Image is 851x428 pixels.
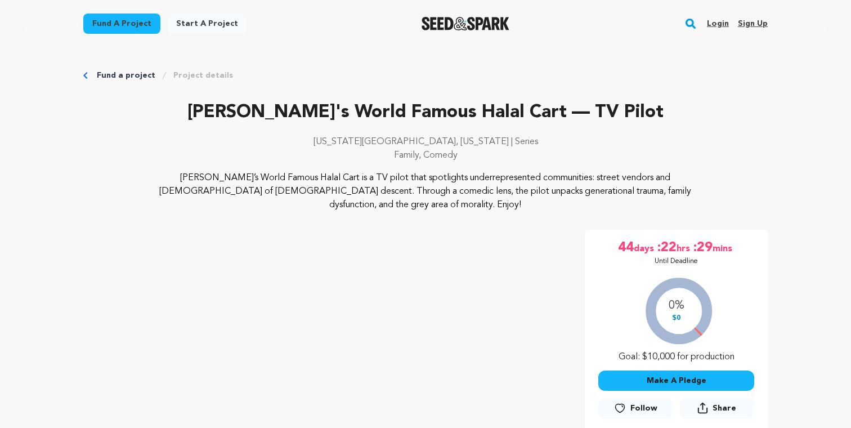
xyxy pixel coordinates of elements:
[83,14,160,34] a: Fund a project
[173,70,233,81] a: Project details
[422,17,510,30] img: Seed&Spark Logo Dark Mode
[713,239,734,257] span: mins
[655,257,698,266] p: Until Deadline
[677,239,692,257] span: hrs
[97,70,155,81] a: Fund a project
[713,403,736,414] span: Share
[618,239,634,257] span: 44
[598,371,754,391] button: Make A Pledge
[83,135,768,149] p: [US_STATE][GEOGRAPHIC_DATA], [US_STATE] | Series
[152,171,700,212] p: [PERSON_NAME]’s World Famous Halal Cart is a TV pilot that spotlights underrepresented communitie...
[656,239,677,257] span: :22
[83,70,768,81] div: Breadcrumb
[692,239,713,257] span: :29
[680,398,754,423] span: Share
[167,14,247,34] a: Start a project
[680,398,754,418] button: Share
[83,149,768,162] p: Family, Comedy
[598,398,673,418] a: Follow
[707,15,729,33] a: Login
[83,99,768,126] p: [PERSON_NAME]'s World Famous Halal Cart — TV Pilot
[738,15,768,33] a: Sign up
[422,17,510,30] a: Seed&Spark Homepage
[630,403,657,414] span: Follow
[634,239,656,257] span: days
